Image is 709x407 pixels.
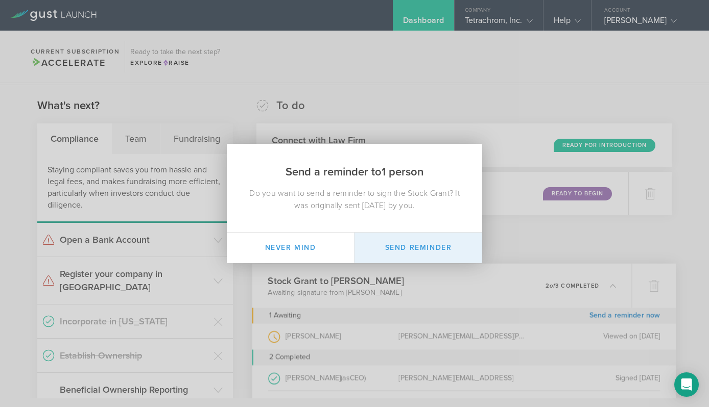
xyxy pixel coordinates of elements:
span: Do you want to send a reminder to sign the Stock Grant? It was originally sent [DATE] by you. [249,188,460,211]
div: Open Intercom Messenger [674,372,699,397]
button: Never mind [227,233,354,263]
h2: Send a reminder to [227,144,482,187]
button: Send Reminder [354,233,482,263]
span: 1 person [382,165,423,179]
